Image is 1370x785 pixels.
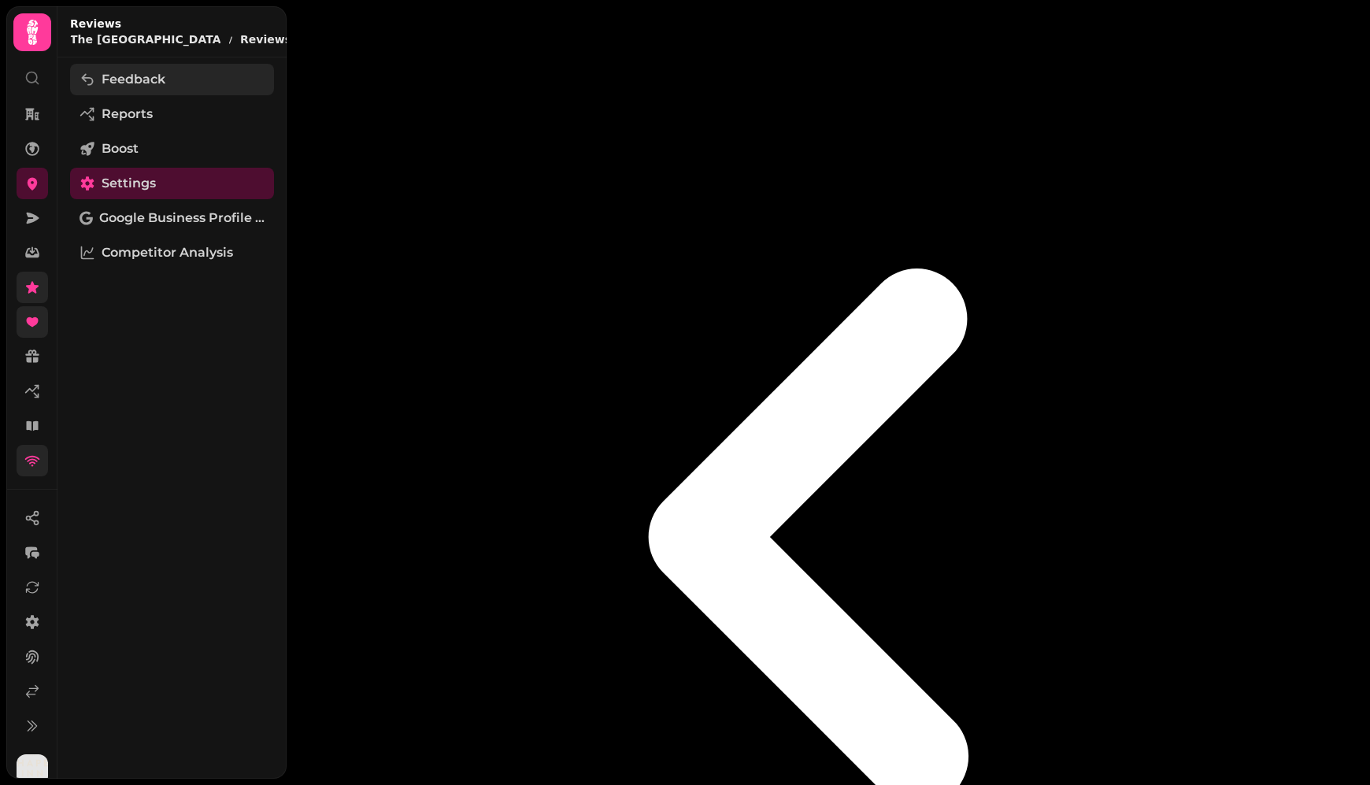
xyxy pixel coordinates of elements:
span: Settings [102,174,156,193]
a: go-back [296,529,1370,544]
a: Feedback [70,64,274,95]
span: Boost [102,139,139,158]
span: Competitor Analysis [102,243,233,262]
span: Reports [102,105,153,124]
a: Reports [70,98,274,130]
nav: Tabs [57,57,287,779]
nav: breadcrumb [70,31,304,47]
p: The [GEOGRAPHIC_DATA] [70,31,221,47]
h2: Reviews [70,16,304,31]
span: Feedback [102,70,165,89]
button: Reviews [240,31,304,47]
a: Competitor Analysis [70,237,274,268]
a: Settings [70,168,274,199]
span: Google Business Profile (Beta) [99,209,265,228]
a: Boost [70,133,274,165]
a: Google Business Profile (Beta) [70,202,274,234]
